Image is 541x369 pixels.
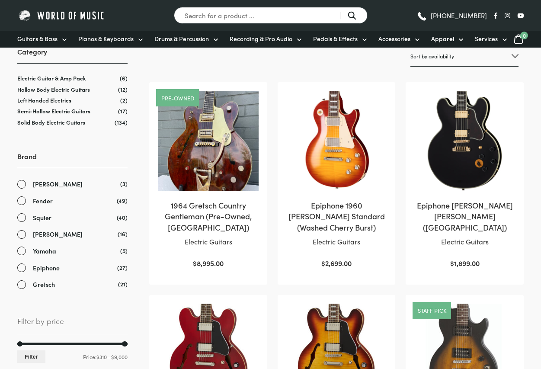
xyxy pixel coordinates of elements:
a: Left Handed Electrics [17,96,71,104]
span: (134) [115,119,128,126]
p: Electric Guitars [414,236,515,247]
span: Squier [33,213,51,223]
span: Pedals & Effects [313,34,358,43]
a: Squier [17,213,128,223]
a: [PERSON_NAME] [17,179,128,189]
p: Electric Guitars [158,236,259,247]
div: Brand [17,151,128,289]
span: (12) [118,86,128,93]
span: Yamaha [33,246,56,256]
a: Hollow Body Electric Guitars [17,85,90,93]
iframe: Chat with our support team [416,274,541,369]
span: [PERSON_NAME] [33,179,83,189]
span: (21) [118,279,128,289]
span: (6) [120,74,128,82]
div: Price: — [17,350,128,363]
a: Solid Body Electric Guitars [17,118,85,126]
span: [PERSON_NAME] [33,229,83,239]
img: Epiphone 1960 Les Paul Standard Washed Cherry Burst Closeup 2 Close view [286,91,387,192]
span: (17) [118,107,128,115]
a: Electric Guitar & Amp Pack [17,74,86,82]
span: (2) [120,96,128,104]
span: Accessories [378,34,410,43]
h2: Epiphone [PERSON_NAME] [PERSON_NAME] ([GEOGRAPHIC_DATA]) [414,200,515,233]
span: $310 [96,353,107,360]
span: [PHONE_NUMBER] [431,12,487,19]
h2: 1964 Gretsch Country Gentleman (Pre-Owned, [GEOGRAPHIC_DATA]) [158,200,259,233]
bdi: 1,899.00 [450,258,480,268]
a: Epiphone [17,263,128,273]
a: Epiphone [PERSON_NAME] [PERSON_NAME] ([GEOGRAPHIC_DATA])Electric Guitars $1,899.00 [414,91,515,269]
span: Recording & Pro Audio [230,34,292,43]
span: Filter by price [17,315,128,335]
span: 0 [520,32,528,39]
a: Yamaha [17,246,128,256]
span: $ [450,258,454,268]
p: Electric Guitars [286,236,387,247]
span: Drums & Percussion [154,34,209,43]
a: Epiphone 1960 [PERSON_NAME] Standard (Washed Cherry Burst)Electric Guitars $2,699.00 [286,91,387,269]
img: 1964 Gretsch Country Gentleman (Pre-Owned, OHSC) [158,91,259,192]
span: Guitars & Bass [17,34,58,43]
span: $ [321,258,325,268]
h3: Category [17,47,128,64]
bdi: 2,699.00 [321,258,352,268]
h3: Brand [17,151,128,168]
span: Apparel [431,34,454,43]
img: Epiphone B.B. King Lucille Close View [414,91,515,192]
a: Pre-owned [161,95,194,101]
a: [PERSON_NAME] [17,229,128,239]
span: (5) [120,246,128,255]
span: (40) [117,213,128,222]
span: Gretsch [33,279,55,289]
span: Fender [33,196,53,206]
span: Epiphone [33,263,60,273]
input: Search for a product ... [174,7,368,24]
a: [PHONE_NUMBER] [416,9,487,22]
span: (27) [117,263,128,272]
span: Pianos & Keyboards [78,34,134,43]
bdi: 8,995.00 [193,258,224,268]
span: (3) [120,179,128,188]
a: Semi-Hollow Electric Guitars [17,107,90,115]
a: Gretsch [17,279,128,289]
span: (16) [118,229,128,238]
img: World of Music [17,9,106,22]
span: Services [475,34,498,43]
h2: Epiphone 1960 [PERSON_NAME] Standard (Washed Cherry Burst) [286,200,387,233]
span: $ [193,258,197,268]
span: $9,000 [111,353,128,360]
button: Filter [17,350,45,363]
a: Fender [17,196,128,206]
select: Shop order [410,46,519,67]
span: (49) [117,196,128,205]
